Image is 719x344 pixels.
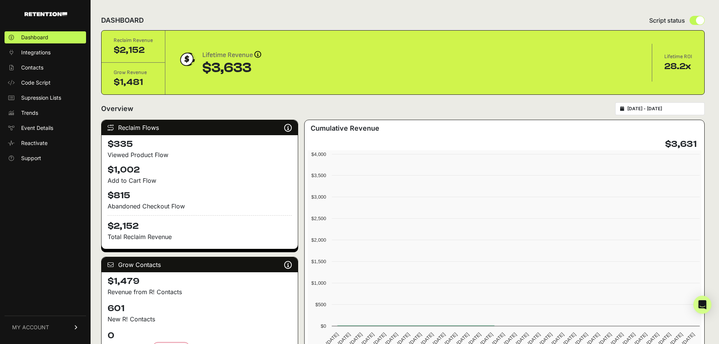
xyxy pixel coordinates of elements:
div: Abandoned Checkout Flow [108,202,292,211]
h4: $335 [108,138,292,150]
div: Open Intercom Messenger [693,296,711,314]
h4: $2,152 [108,215,292,232]
a: Dashboard [5,31,86,43]
span: Support [21,154,41,162]
a: Trends [5,107,86,119]
a: MY ACCOUNT [5,316,86,339]
div: Grow Contacts [102,257,298,272]
text: $3,000 [311,194,326,200]
span: Event Details [21,124,53,132]
a: Contacts [5,62,86,74]
a: Reactivate [5,137,86,149]
span: Dashboard [21,34,48,41]
span: Script status [649,16,685,25]
h4: $815 [108,190,292,202]
a: Event Details [5,122,86,134]
span: Reactivate [21,139,48,147]
span: Supression Lists [21,94,61,102]
text: $2,000 [311,237,326,243]
h3: Cumulative Revenue [311,123,379,134]
text: $1,500 [311,259,326,264]
p: New R! Contacts [108,315,292,324]
p: Revenue from R! Contacts [108,287,292,296]
div: Add to Cart Flow [108,176,292,185]
div: Lifetime ROI [664,53,692,60]
h4: $3,631 [665,138,697,150]
span: Code Script [21,79,51,86]
text: $4,000 [311,151,326,157]
h4: $1,479 [108,275,292,287]
text: $500 [316,302,326,307]
div: $2,152 [114,44,153,56]
div: Grow Revenue [114,69,153,76]
a: Support [5,152,86,164]
text: $3,500 [311,173,326,178]
a: Integrations [5,46,86,59]
h4: $1,002 [108,164,292,176]
div: Viewed Product Flow [108,150,292,159]
p: Total Reclaim Revenue [108,232,292,241]
h2: DASHBOARD [101,15,144,26]
img: dollar-coin-05c43ed7efb7bc0c12610022525b4bbbb207c7efeef5aecc26f025e68dcafac9.png [177,50,196,69]
a: Supression Lists [5,92,86,104]
img: Retention.com [25,12,67,16]
div: $3,633 [202,60,261,76]
div: Reclaim Revenue [114,37,153,44]
span: Integrations [21,49,51,56]
div: Reclaim Flows [102,120,298,135]
div: Lifetime Revenue [202,50,261,60]
div: 28.2x [664,60,692,73]
text: $0 [321,323,326,329]
span: MY ACCOUNT [12,324,49,331]
h4: 601 [108,302,292,315]
text: $2,500 [311,216,326,221]
text: $1,000 [311,280,326,286]
span: Contacts [21,64,43,71]
h4: 0 [108,330,292,342]
span: Trends [21,109,38,117]
a: Code Script [5,77,86,89]
div: $1,481 [114,76,153,88]
h2: Overview [101,103,133,114]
